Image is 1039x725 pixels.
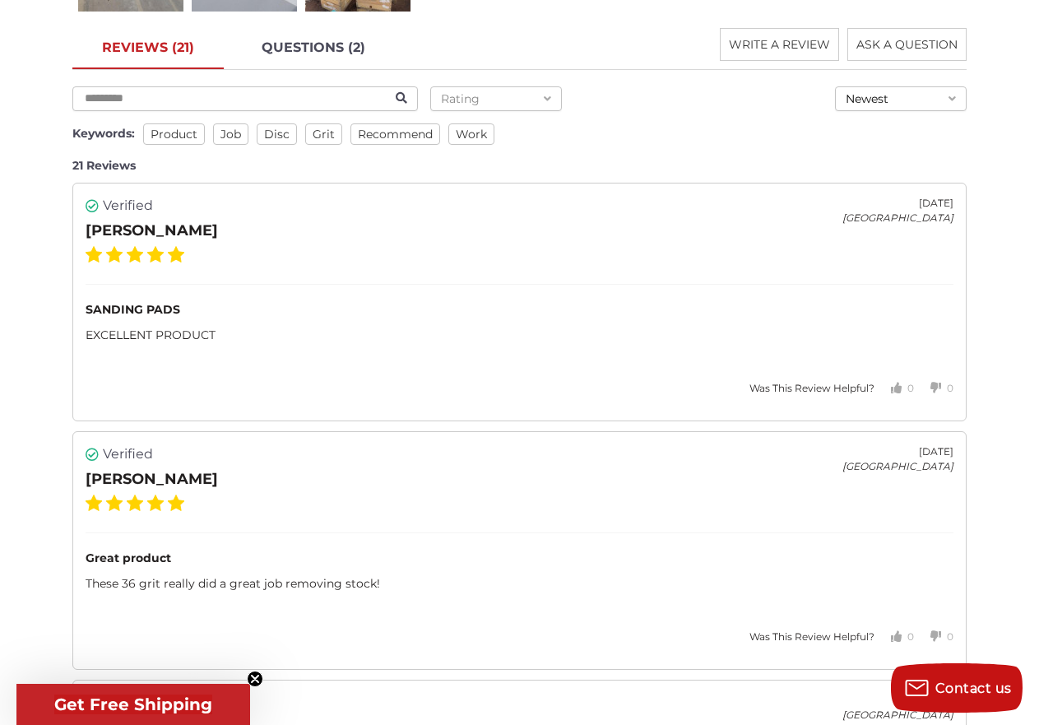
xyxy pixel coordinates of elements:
div: [DATE] [842,693,953,708]
button: Close teaser [247,671,263,687]
div: [GEOGRAPHIC_DATA] [842,211,953,225]
div: [PERSON_NAME] [86,220,218,242]
span: ASK A QUESTION [856,37,958,52]
span: Newest [846,91,888,106]
button: Votes Up [874,617,914,657]
button: ASK A QUESTION [847,28,967,61]
button: WRITE A REVIEW [720,28,839,61]
label: 5 Stars [168,246,184,263]
span: These 36 grit really did a great job removing stock! [86,576,380,591]
label: 4 Stars [147,246,164,263]
div: Was This Review Helpful? [749,630,874,644]
button: Newest [835,86,967,111]
span: grit [305,123,342,145]
button: Votes Up [874,369,914,408]
div: 21 Reviews [72,157,967,174]
label: 1 Star [86,495,102,511]
div: Was This Review Helpful? [749,381,874,396]
span: WRITE A REVIEW [729,37,830,52]
button: Votes Down [914,617,953,657]
span: 0 [907,630,914,643]
span: recommend [350,123,440,145]
i: Verified user [86,199,99,212]
label: 1 Star [86,246,102,263]
label: 3 Stars [127,246,143,263]
span: Rating [441,91,480,106]
button: Contact us [891,663,1023,713]
label: 5 Stars [168,495,184,511]
i: Verified user [86,448,99,461]
span: work [448,123,494,145]
a: QUESTIONS (2) [232,28,395,69]
div: SANDING PADS [86,301,953,318]
button: Votes Down [914,369,953,408]
span: disc [257,123,297,145]
span: EXCELLENT PRODUCT [86,328,216,342]
a: REVIEWS (21) [72,28,224,69]
div: [PERSON_NAME] [86,468,218,490]
span: Keywords: [72,126,135,141]
span: job [213,123,248,145]
span: Get Free Shipping [54,695,212,714]
button: Rating [430,86,562,111]
div: Get Free ShippingClose teaser [16,684,250,725]
span: Verified [103,444,153,464]
label: 3 Stars [127,495,143,511]
span: Contact us [935,681,1012,696]
div: [DATE] [842,444,953,459]
span: product [143,123,205,145]
div: [GEOGRAPHIC_DATA] [842,708,953,723]
div: Great product [86,550,953,567]
span: 0 [947,630,953,643]
span: 0 [947,382,953,394]
div: [GEOGRAPHIC_DATA] [842,459,953,474]
span: Verified [103,196,153,216]
div: [DATE] [842,196,953,211]
span: 0 [907,382,914,394]
label: 4 Stars [147,495,164,511]
label: 2 Stars [106,246,123,263]
label: 2 Stars [106,495,123,511]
